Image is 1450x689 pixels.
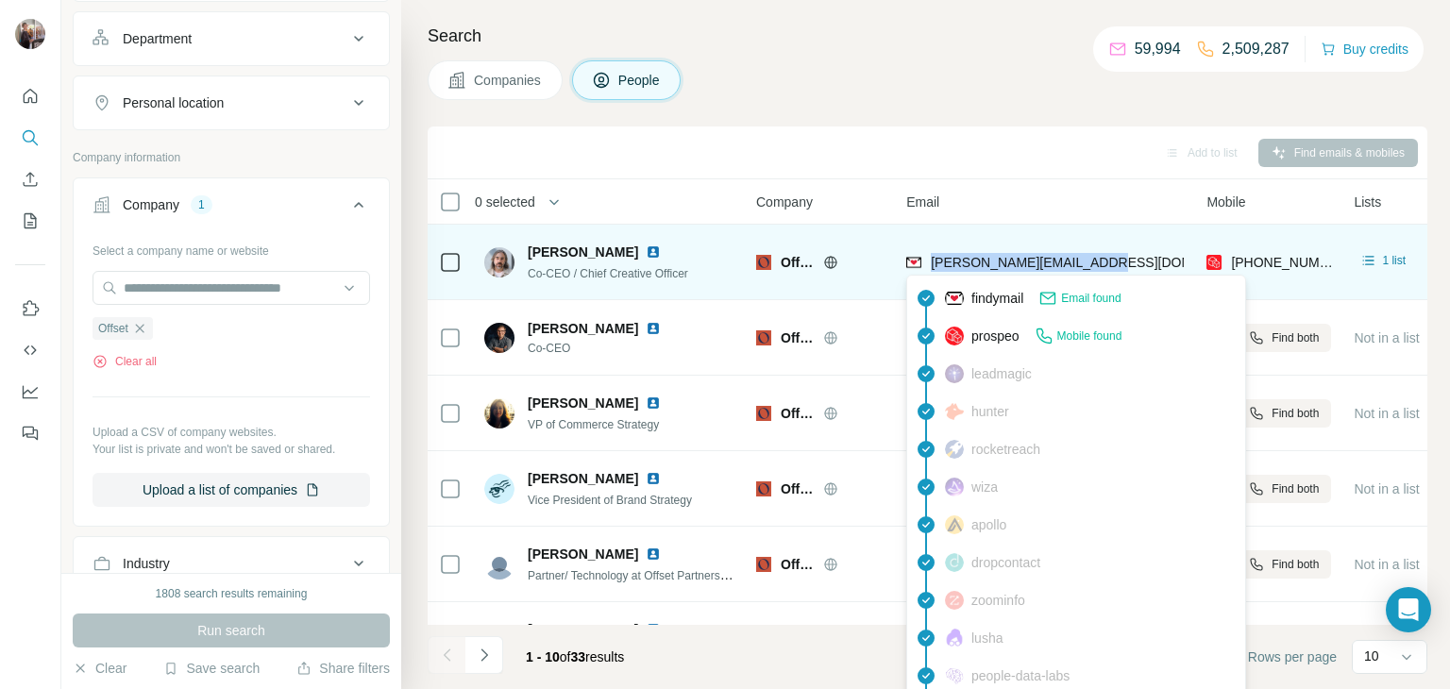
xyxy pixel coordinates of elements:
img: Avatar [484,549,514,580]
button: Personal location [74,80,389,126]
button: Find both [1206,550,1331,579]
button: Enrich CSV [15,162,45,196]
button: Save search [163,659,260,678]
span: Companies [474,71,543,90]
img: Avatar [484,474,514,504]
span: dropcontact [971,553,1040,572]
button: Navigate to next page [465,636,503,674]
span: [PERSON_NAME] [528,394,638,412]
span: Offset [781,479,814,498]
button: Find both [1206,399,1331,428]
span: Rows per page [1248,647,1337,666]
p: 10 [1364,647,1379,665]
span: [PERSON_NAME][EMAIL_ADDRESS][DOMAIN_NAME] [931,255,1263,270]
span: rocketreach [971,440,1040,459]
span: apollo [971,515,1006,534]
span: leadmagic [971,364,1032,383]
span: people-data-labs [971,666,1070,685]
img: provider prospeo logo [945,327,964,345]
span: Co-CEO / Chief Creative Officer [528,267,688,280]
span: Partner/ Technology at Offset Partners, LLC [528,567,747,582]
img: LinkedIn logo [646,321,661,336]
span: Find both [1272,405,1319,422]
div: Select a company name or website [93,235,370,260]
div: Department [123,29,192,48]
img: provider lusha logo [945,629,964,647]
div: Industry [123,554,170,573]
button: Find both [1206,475,1331,503]
span: Offset [98,320,128,337]
span: People [618,71,662,90]
p: Company information [73,149,390,166]
span: wiza [971,478,998,496]
button: Search [15,121,45,155]
span: Lists [1354,193,1381,211]
span: Offset [781,404,814,423]
img: Avatar [484,625,514,655]
p: 59,994 [1135,38,1181,60]
button: Industry [74,541,389,586]
img: Avatar [484,323,514,353]
span: 0 selected [475,193,535,211]
button: Dashboard [15,375,45,409]
img: Logo of Offset [756,330,771,345]
img: Logo of Offset [756,557,771,572]
img: Logo of Offset [756,255,771,270]
img: LinkedIn logo [646,471,661,486]
img: Avatar [15,19,45,49]
span: Company [756,193,813,211]
div: Personal location [123,93,224,112]
span: Find both [1272,329,1319,346]
span: 1 - 10 [526,649,560,664]
img: LinkedIn logo [646,244,661,260]
span: [PERSON_NAME] [528,469,638,488]
span: Co-CEO [528,340,683,357]
span: Email found [1061,290,1121,307]
button: Clear [73,659,126,678]
img: Logo of Offset [756,406,771,421]
div: Company [123,195,179,214]
span: [PERSON_NAME] [528,545,638,563]
span: [PERSON_NAME] [528,243,638,261]
span: Mobile [1206,193,1245,211]
span: VP of Commerce Strategy [528,418,659,431]
img: provider people-data-labs logo [945,667,964,684]
img: LinkedIn logo [646,622,661,637]
div: 1 [191,196,212,213]
span: results [526,649,624,664]
span: [PERSON_NAME] [528,620,638,639]
button: Feedback [15,416,45,450]
img: LinkedIn logo [646,395,661,411]
span: findymail [971,289,1023,308]
span: of [560,649,571,664]
div: Open Intercom Messenger [1386,587,1431,632]
span: 33 [571,649,586,664]
img: Logo of Offset [756,481,771,496]
img: LinkedIn logo [646,546,661,562]
p: Upload a CSV of company websites. [93,424,370,441]
span: prospeo [971,327,1020,345]
button: Share filters [296,659,390,678]
span: Not in a list [1354,481,1419,496]
span: Vice President of Brand Strategy [528,494,692,507]
span: Not in a list [1354,330,1419,345]
h4: Search [428,23,1427,49]
span: 1 list [1382,252,1406,269]
img: Avatar [484,247,514,277]
span: zoominfo [971,591,1025,610]
p: Your list is private and won't be saved or shared. [93,441,370,458]
img: provider wiza logo [945,478,964,496]
button: Buy credits [1321,36,1408,62]
span: Offset [781,328,814,347]
button: Quick start [15,79,45,113]
img: Avatar [484,398,514,429]
button: Find both [1206,324,1331,352]
img: provider rocketreach logo [945,440,964,459]
span: lusha [971,629,1003,647]
img: provider findymail logo [906,253,921,272]
span: Email [906,193,939,211]
span: Not in a list [1354,406,1419,421]
img: provider leadmagic logo [945,364,964,383]
button: My lists [15,204,45,238]
img: provider dropcontact logo [945,553,964,572]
